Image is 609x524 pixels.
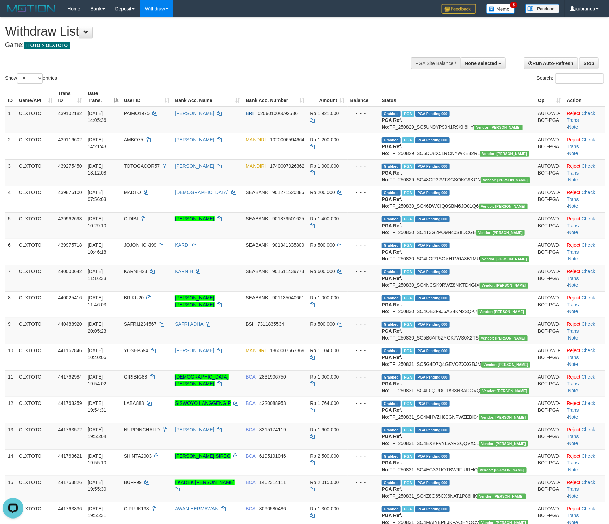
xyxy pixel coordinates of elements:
span: 439876100 [58,190,82,195]
a: [PERSON_NAME] [175,137,214,142]
td: 6 [5,239,16,265]
td: TF_250829_SC5DU8X51RCNYWKE82RL [379,133,535,159]
span: Grabbed [382,322,401,328]
a: Reject [567,269,581,274]
td: TF_250830_SC46DWCIQ0SBM6JO01Q6 [379,186,535,212]
span: LABA888 [124,400,144,406]
span: PGA Pending [415,137,450,143]
span: [DATE] 10:29:10 [88,216,106,228]
td: TF_250831_SC5G4D7Q4GEVOZXXGBJM [379,344,535,370]
td: OLXTOTO [16,423,55,449]
a: Note [568,335,578,341]
span: [DATE] 11:16:33 [88,269,106,281]
th: Action [564,87,605,107]
td: · · [564,159,605,186]
span: Marked by aubbestuta [402,322,414,328]
span: Vendor URL: https://secure4.1velocity.biz [479,414,528,420]
a: Check Trans [567,480,595,492]
td: AUTOWD-BOT-PGA [535,291,564,318]
a: Note [568,203,578,209]
span: BCA [246,374,255,380]
td: 8 [5,291,16,318]
span: AMBO75 [124,137,143,142]
span: Copy 1020006594664 to clipboard [270,137,304,142]
a: Run Auto-Refresh [524,57,578,69]
span: PGA Pending [415,348,450,354]
span: BCA [246,400,255,406]
td: AUTOWD-BOT-PGA [535,107,564,133]
span: SEABANK [246,269,268,274]
span: SEABANK [246,216,268,221]
div: - - - [350,189,376,196]
span: [DATE] 19:54:02 [88,374,106,386]
div: - - - [350,373,376,380]
span: [DATE] 07:56:03 [88,190,106,202]
a: Check Trans [567,453,595,465]
span: Marked by aubferri [402,269,414,275]
a: Note [568,256,578,261]
td: OLXTOTO [16,291,55,318]
a: Reject [567,453,581,459]
span: 440025416 [58,295,82,301]
a: [PERSON_NAME] [175,216,214,221]
a: Check Trans [567,427,595,439]
b: PGA Ref. No: [382,196,402,209]
a: Check Trans [567,269,595,281]
a: Check Trans [567,216,595,228]
span: 439962693 [58,216,82,221]
td: AUTOWD-BOT-PGA [535,370,564,397]
a: Reject [567,190,581,195]
span: 439975718 [58,242,82,248]
span: Marked by aubferri [402,216,414,222]
a: Check Trans [567,321,595,334]
th: Status [379,87,535,107]
span: MANDIRI [246,137,266,142]
div: - - - [350,110,376,117]
div: - - - [350,163,376,169]
th: Op: activate to sort column ascending [535,87,564,107]
span: Vendor URL: https://secure4.1velocity.biz [479,204,528,209]
a: Reject [567,506,581,511]
th: Balance [348,87,379,107]
th: Date Trans.: activate to sort column descending [85,87,121,107]
span: Vendor URL: https://secure4.1velocity.biz [476,230,525,236]
td: 5 [5,212,16,239]
a: SISWOYO LANGGENG P [175,400,231,406]
span: PGA Pending [415,295,450,301]
span: Vendor URL: https://secure4.1velocity.biz [480,256,529,262]
b: PGA Ref. No: [382,407,402,420]
a: I KADEK [PERSON_NAME] [175,480,234,485]
td: · · [564,107,605,133]
a: Note [568,309,578,314]
button: Open LiveChat chat widget [3,3,23,23]
td: AUTOWD-BOT-PGA [535,265,564,291]
td: · · [564,291,605,318]
a: Check Trans [567,111,595,123]
td: AUTOWD-BOT-PGA [535,133,564,159]
span: BRI [246,111,254,116]
td: 3 [5,159,16,186]
span: Copy 1740007026362 to clipboard [270,163,304,169]
span: Vendor URL: https://secure5.1velocity.biz [479,335,528,341]
span: [DATE] 14:05:36 [88,111,106,123]
span: 440000642 [58,269,82,274]
a: Reject [567,374,581,380]
a: Check Trans [567,506,595,518]
a: Reject [567,321,581,327]
span: Marked by aubferri [402,295,414,301]
span: None selected [465,61,497,66]
th: User ID: activate to sort column ascending [121,87,172,107]
a: Reject [567,137,581,142]
td: TF_250831_SC4F0QUDC1A38N3ADGVQ [379,370,535,397]
a: Reject [567,111,581,116]
td: TF_250831_SC4MHVZH80GNFWZEBI04 [379,397,535,423]
td: · · [564,397,605,423]
a: [DEMOGRAPHIC_DATA] [175,190,229,195]
span: BSI [246,321,254,327]
a: Note [568,124,578,130]
span: Marked by aubandrioPGA [402,348,414,354]
span: [DATE] 11:46:03 [88,295,106,307]
b: PGA Ref. No: [382,328,402,341]
span: Rp 1.200.000 [310,137,339,142]
span: PGA Pending [415,164,450,169]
